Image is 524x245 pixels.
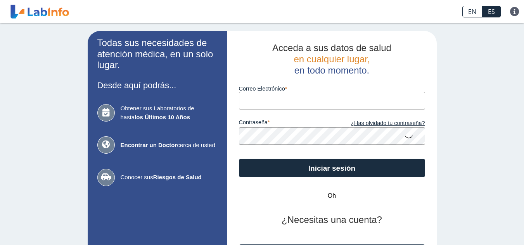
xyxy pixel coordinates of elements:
font: ¿Necesitas una cuenta? [282,214,382,225]
font: ES [488,7,495,16]
font: Encontrar un Doctor [121,142,177,148]
font: Todas sus necesidades de atención médica, en un solo lugar. [97,38,213,70]
font: los Últimos 10 Años [135,114,190,120]
font: Riesgos de Salud [153,174,202,180]
font: cerca de usted [177,142,215,148]
font: Conocer sus [121,174,153,180]
a: ¿Has olvidado tu contraseña? [332,119,425,128]
font: Correo Electrónico [239,86,285,92]
font: en cualquier lugar, [294,54,370,64]
font: Iniciar sesión [308,164,355,172]
button: Iniciar sesión [239,159,425,177]
font: ¿Has olvidado tu contraseña? [351,120,425,126]
font: en todo momento. [294,65,369,75]
font: Desde aquí podrás... [97,81,176,90]
font: contraseña [239,119,268,125]
font: Oh [328,192,336,199]
font: Obtener sus Laboratorios de hasta [121,105,194,120]
font: EN [468,7,476,16]
font: Acceda a sus datos de salud [272,43,391,53]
